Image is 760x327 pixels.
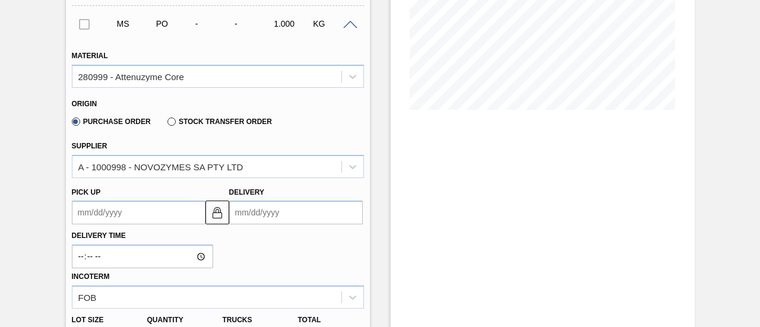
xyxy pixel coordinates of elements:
div: A - 1000998 - NOVOZYMES SA PTY LTD [78,161,243,172]
div: Manual Suggestion [114,19,156,28]
label: Stock Transfer Order [167,118,272,126]
label: Trucks [223,316,252,324]
input: mm/dd/yyyy [229,201,363,224]
div: Purchase order [153,19,195,28]
label: Delivery Time [72,227,213,245]
label: Pick up [72,188,101,196]
label: Purchase Order [72,118,151,126]
div: - [232,19,273,28]
label: Incoterm [72,272,110,281]
img: locked [210,205,224,220]
label: Total [298,316,321,324]
button: locked [205,201,229,224]
label: Quantity [147,316,183,324]
label: Origin [72,100,97,108]
div: KG [310,19,351,28]
label: Delivery [229,188,265,196]
div: 1.000 [271,19,312,28]
div: FOB [78,292,97,302]
label: Supplier [72,142,107,150]
input: mm/dd/yyyy [72,201,205,224]
div: - [192,19,234,28]
div: 280999 - Attenuzyme Core [78,71,184,81]
label: Material [72,52,108,60]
